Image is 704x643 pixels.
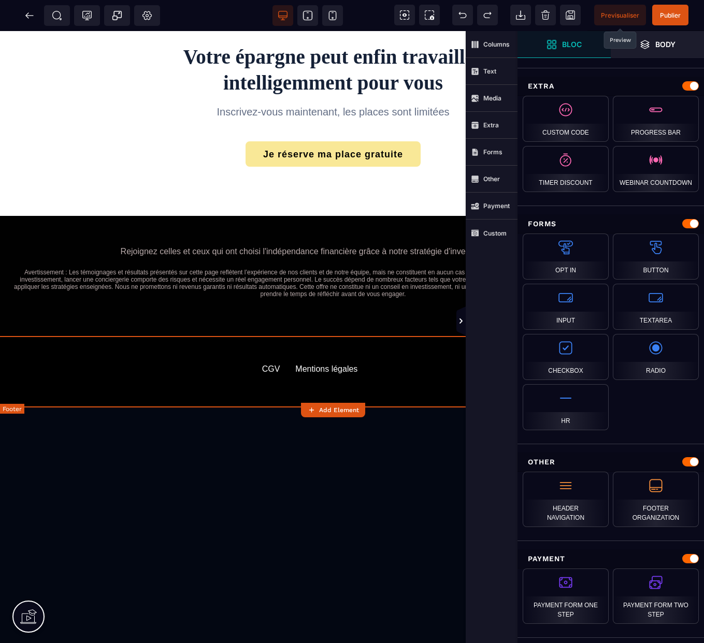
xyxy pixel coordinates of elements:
[518,549,704,568] div: Payment
[142,10,152,21] span: Setting Body
[483,175,500,183] strong: Other
[523,472,609,527] div: Header navigation
[8,228,658,276] text: Avertissement : Les témoignages et résultats présentés sur cette page reflètent l’expérience de n...
[483,121,499,129] strong: Extra
[611,31,704,58] span: Open Layer Manager
[613,233,699,280] div: Button
[601,11,639,19] span: Previsualiser
[613,284,699,330] div: Textarea
[523,146,609,192] div: Timer Discount
[594,5,646,25] span: Preview
[613,334,699,380] div: Radio
[134,74,532,88] p: Inscrivez-vous maintenant, les places sont limitées
[319,406,359,414] strong: Add Element
[483,94,501,102] strong: Media
[613,96,699,142] div: Progress bar
[301,403,365,417] button: Add Element
[394,5,415,25] span: View components
[82,10,92,21] span: Tracking
[562,40,582,48] strong: Bloc
[518,452,704,472] div: Other
[483,202,510,210] strong: Payment
[613,568,699,624] div: Payment Form Two Step
[660,11,681,19] span: Publier
[518,31,611,58] span: Open Blocks
[295,333,357,343] div: Mentions légales
[262,333,280,343] div: CGV
[518,214,704,233] div: Forms
[523,384,609,430] div: Hr
[523,233,609,280] div: Opt in
[9,13,657,65] h2: Votre épargne peut enfin travailler intelligemment pour vous
[613,146,699,192] div: Webinar Countdown
[483,40,510,48] strong: Columns
[112,10,122,21] span: Popup
[246,110,421,136] button: Je réserve ma place gratuite
[523,284,609,330] div: Input
[655,40,676,48] strong: Body
[483,229,507,237] strong: Custom
[483,67,496,75] strong: Text
[518,77,704,96] div: Extra
[419,5,440,25] span: Screenshot
[523,568,609,624] div: Payment Form One Step
[613,472,699,527] div: Footer Organization
[52,10,62,21] span: SEO
[523,96,609,142] div: Custom Code
[483,148,502,156] strong: Forms
[523,334,609,380] div: Checkbox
